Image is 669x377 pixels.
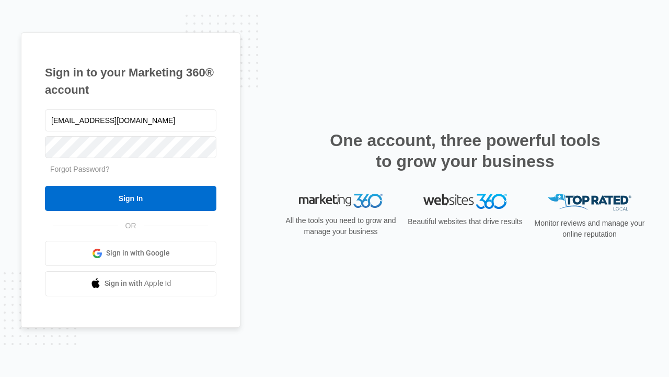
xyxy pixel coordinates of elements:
[45,241,216,266] a: Sign in with Google
[106,248,170,259] span: Sign in with Google
[299,194,383,208] img: Marketing 360
[327,130,604,172] h2: One account, three powerful tools to grow your business
[105,278,171,289] span: Sign in with Apple Id
[45,271,216,296] a: Sign in with Apple Id
[531,218,648,240] p: Monitor reviews and manage your online reputation
[423,194,507,209] img: Websites 360
[45,109,216,131] input: Email
[50,165,110,173] a: Forgot Password?
[45,186,216,211] input: Sign In
[407,216,524,227] p: Beautiful websites that drive results
[45,64,216,98] h1: Sign in to your Marketing 360® account
[282,215,399,237] p: All the tools you need to grow and manage your business
[548,194,631,211] img: Top Rated Local
[118,220,144,231] span: OR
